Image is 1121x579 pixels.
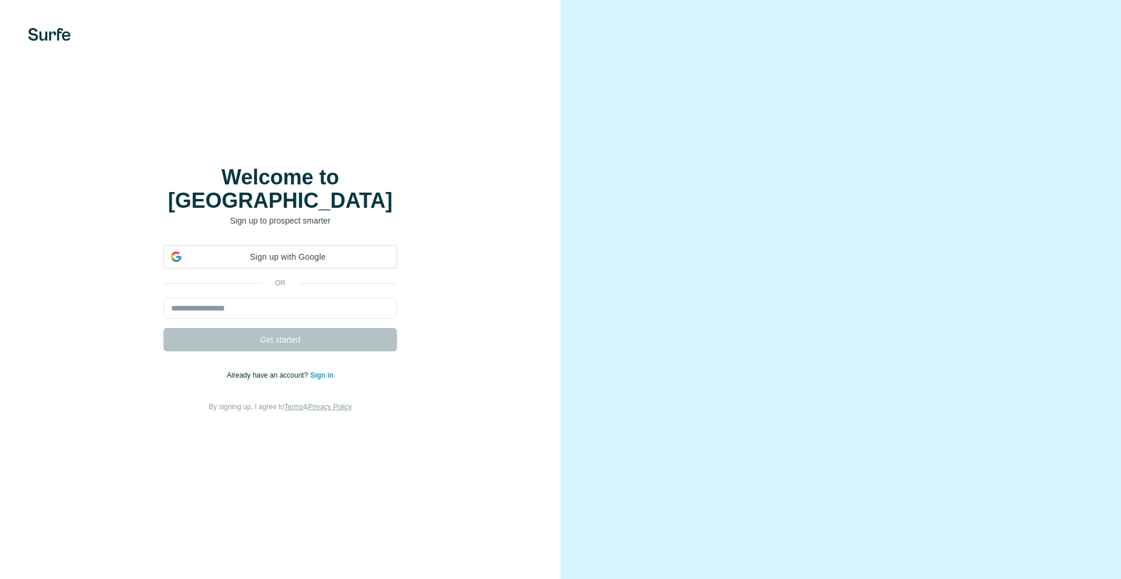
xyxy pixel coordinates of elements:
div: Sign up with Google [163,245,397,268]
a: Privacy Policy [308,403,352,411]
p: or [262,278,299,288]
span: Already have an account? [227,371,311,379]
span: By signing up, I agree to & [209,403,352,411]
a: Sign in [310,371,333,379]
p: Sign up to prospect smarter [163,215,397,226]
h1: Welcome to [GEOGRAPHIC_DATA] [163,166,397,212]
img: Surfe's logo [28,28,71,41]
a: Terms [284,403,304,411]
span: Sign up with Google [186,251,389,263]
